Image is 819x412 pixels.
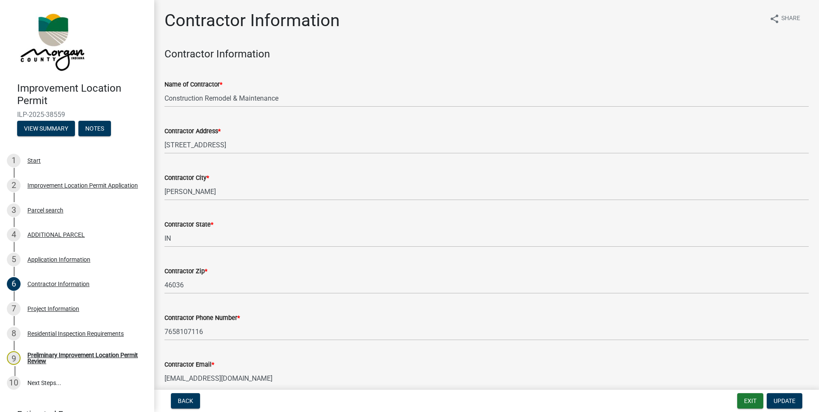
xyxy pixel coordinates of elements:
[7,376,21,390] div: 10
[27,182,138,188] div: Improvement Location Permit Application
[78,125,111,132] wm-modal-confirm: Notes
[7,228,21,242] div: 4
[164,48,809,60] h4: Contractor Information
[164,222,213,228] label: Contractor State
[27,331,124,337] div: Residential Inspection Requirements
[737,393,763,409] button: Exit
[27,257,90,263] div: Application Information
[27,207,63,213] div: Parcel search
[164,10,340,31] h1: Contractor Information
[781,14,800,24] span: Share
[164,315,240,321] label: Contractor Phone Number
[7,277,21,291] div: 6
[164,175,209,181] label: Contractor City
[27,232,85,238] div: ADDITIONAL PARCEL
[7,203,21,217] div: 3
[27,158,41,164] div: Start
[7,302,21,316] div: 7
[17,125,75,132] wm-modal-confirm: Summary
[27,352,140,364] div: Preliminary Improvement Location Permit Review
[767,393,802,409] button: Update
[164,362,214,368] label: Contractor Email
[774,397,795,404] span: Update
[178,397,193,404] span: Back
[7,351,21,365] div: 9
[17,9,86,73] img: Morgan County, Indiana
[164,128,221,134] label: Contractor Address
[17,82,147,107] h4: Improvement Location Permit
[78,121,111,136] button: Notes
[17,121,75,136] button: View Summary
[7,179,21,192] div: 2
[7,327,21,340] div: 8
[171,393,200,409] button: Back
[27,281,90,287] div: Contractor Information
[762,10,807,27] button: shareShare
[7,154,21,167] div: 1
[7,253,21,266] div: 5
[164,82,222,88] label: Name of Contractor
[17,110,137,119] span: ILP-2025-38559
[164,269,207,275] label: Contractor Zip
[27,306,79,312] div: Project Information
[769,14,780,24] i: share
